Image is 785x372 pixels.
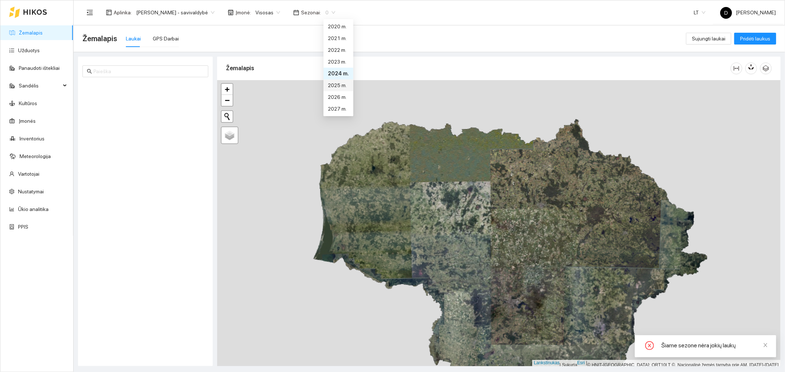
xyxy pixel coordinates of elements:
[325,7,335,18] span: 0
[577,360,585,365] a: Esri
[226,65,254,72] font: Žemalapis
[328,35,347,41] font: 2021 m.
[131,10,132,15] font: :
[323,32,353,44] div: 2021 m.
[225,96,230,105] font: −
[222,111,233,122] button: Pradėti naują paiešką
[255,7,280,18] span: Visosas
[645,341,654,351] span: uždaras ratas
[320,10,321,15] font: :
[18,224,28,230] a: PPIS
[19,30,43,36] a: Žemalapis
[731,62,742,74] button: stulpelio plotis
[328,59,346,65] font: 2023 m.
[222,84,233,95] a: Priartinti
[20,136,45,142] a: Inventorius
[236,10,250,15] font: Įmonė
[323,91,353,103] div: 2026 m.
[686,33,731,44] button: Sujungti laukai
[86,9,93,16] span: meniu sulankstymas
[323,44,353,56] div: 2022 m.
[534,360,560,365] a: Lankstinukas
[93,67,204,75] input: Paieška
[82,33,117,44] span: Žemalapis
[19,65,60,71] a: Panaudoti ištekliai
[736,10,776,15] font: [PERSON_NAME]
[20,153,51,159] a: Meteorologija
[19,100,37,106] a: Kultūros
[731,65,742,71] span: stulpelio plotis
[734,36,776,42] a: Pridėti laukus
[328,47,346,53] font: 2022 m.
[136,7,215,18] span: Donatas Klimkevičius - savivaldybė
[323,103,353,115] div: 2027 m.
[106,10,112,15] span: išdėstymas
[18,206,49,212] a: Ūkio analitika
[136,10,208,15] font: [PERSON_NAME] - savivaldybė
[19,83,39,89] font: Sandėlis
[82,5,97,20] button: meniu sulankstymas
[323,79,353,91] div: 2025 m.
[587,362,779,368] font: © HNIT-[GEOGRAPHIC_DATA]; ORT10LT ©, Nacionalinė žemės tarnyba prie AM, [DATE]-[DATE]
[328,24,347,29] font: 2020 m.
[250,10,251,15] font: :
[323,68,353,79] div: 2024 m.
[153,36,179,42] font: GPS Darbai
[18,189,44,194] a: Nustatymai
[694,10,699,15] font: LT
[740,36,770,42] font: Pridėti laukus
[328,82,347,88] font: 2025 m.
[686,36,731,42] a: Sujungti laukai
[560,362,577,368] font: | Sukurta
[18,47,40,53] a: Užduotys
[692,36,725,42] font: Sujungti laukai
[225,85,230,94] font: +
[328,71,349,76] font: 2024 m.
[293,10,299,15] span: kalendorius
[87,69,92,74] span: paieška
[734,33,776,44] button: Pridėti laukus
[325,10,329,15] font: 0
[18,171,39,177] a: Vartotojai
[301,10,320,15] font: Sezonai
[126,36,141,42] font: Laukai
[724,10,728,16] font: D
[222,95,233,106] a: Atitolinti
[19,118,36,124] a: Įmonės
[694,7,706,18] span: LT
[82,34,117,43] font: Žemalapis
[323,56,353,68] div: 2023 m.
[228,10,234,15] span: parduotuvė
[328,94,347,100] font: 2026 m.
[255,10,273,15] font: Visosas
[114,10,131,15] font: Aplinka
[222,127,238,143] a: Sluoksniai
[323,21,353,32] div: 2020 m.
[586,360,587,365] font: |
[328,106,347,112] font: 2027 m.
[763,343,768,348] span: uždaryti
[661,342,736,349] font: Šiame sezone nėra jokių laukų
